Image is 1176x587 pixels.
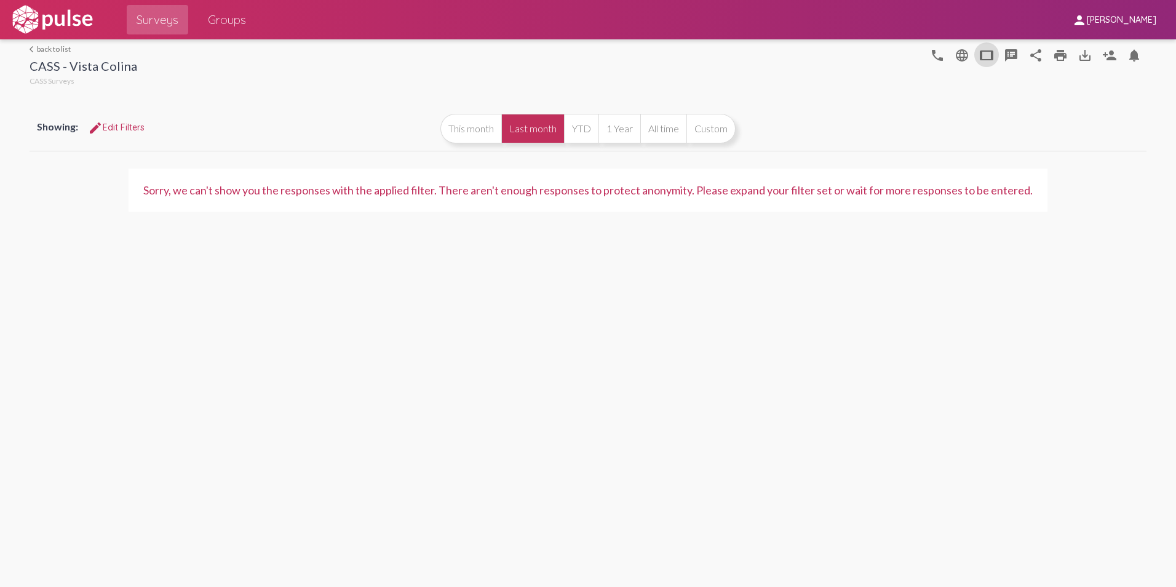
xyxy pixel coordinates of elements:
span: Groups [208,9,246,31]
button: YTD [564,114,598,143]
button: Bell [1122,42,1146,67]
mat-icon: Download [1078,48,1092,63]
mat-icon: language [955,48,969,63]
button: Download [1073,42,1097,67]
a: Groups [198,5,256,34]
mat-icon: person [1072,13,1087,28]
img: white-logo.svg [10,4,95,35]
button: This month [440,114,501,143]
button: [PERSON_NAME] [1062,8,1166,31]
mat-icon: Bell [1127,48,1142,63]
span: Edit Filters [88,122,145,133]
button: Custom [686,114,736,143]
button: language [925,42,950,67]
a: Surveys [127,5,188,34]
button: tablet [974,42,999,67]
mat-icon: language [930,48,945,63]
span: Surveys [137,9,178,31]
mat-icon: Share [1028,48,1043,63]
mat-icon: arrow_back_ios [30,46,37,53]
button: Edit FiltersEdit Filters [78,116,154,138]
span: [PERSON_NAME] [1087,15,1156,26]
button: 1 Year [598,114,640,143]
span: CASS Surveys [30,76,74,86]
button: All time [640,114,686,143]
mat-icon: tablet [979,48,994,63]
a: back to list [30,44,137,54]
a: print [1048,42,1073,67]
mat-icon: speaker_notes [1004,48,1019,63]
div: CASS - Vista Colina [30,58,137,76]
button: Person [1097,42,1122,67]
button: Share [1023,42,1048,67]
button: speaker_notes [999,42,1023,67]
div: Sorry, we can't show you the responses with the applied filter. There aren't enough responses to ... [143,183,1033,197]
mat-icon: Person [1102,48,1117,63]
mat-icon: print [1053,48,1068,63]
span: Showing: [37,121,78,132]
mat-icon: Edit Filters [88,121,103,135]
button: language [950,42,974,67]
button: Last month [501,114,564,143]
